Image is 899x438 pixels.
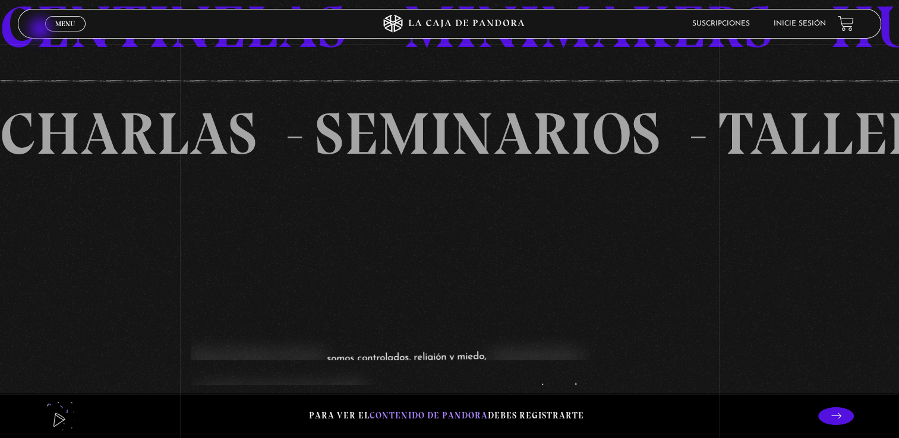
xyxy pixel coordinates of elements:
[309,408,584,424] p: Para ver el debes registrarte
[774,20,826,27] a: Inicie sesión
[692,20,750,27] a: Suscripciones
[327,348,486,368] span: somos controlados, religión y miedo,
[51,30,79,39] span: Cerrar
[489,348,581,368] span: cuál de ellas domina
[191,348,324,368] span: Existen dos formas en las que
[838,15,854,31] a: View your shopping cart
[55,20,75,27] span: Menu
[370,410,488,421] span: contenido de Pandora
[314,80,717,187] li: SEMINARIOS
